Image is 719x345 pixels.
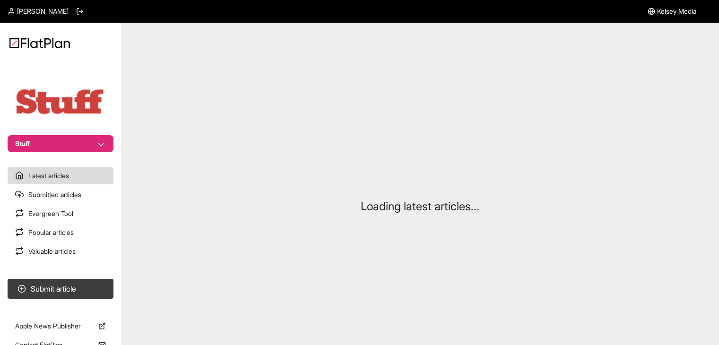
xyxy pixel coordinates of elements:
img: Publication Logo [13,87,108,116]
img: Logo [9,38,70,48]
a: Apple News Publisher [8,318,113,335]
button: Stuff [8,135,113,152]
a: Evergreen Tool [8,205,113,222]
a: Popular articles [8,224,113,241]
button: Submit article [8,279,113,299]
a: Latest articles [8,167,113,184]
a: Valuable articles [8,243,113,260]
span: [PERSON_NAME] [17,7,69,16]
span: Kelsey Media [657,7,696,16]
a: [PERSON_NAME] [8,7,69,16]
p: Loading latest articles... [361,199,479,214]
a: Submitted articles [8,186,113,203]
